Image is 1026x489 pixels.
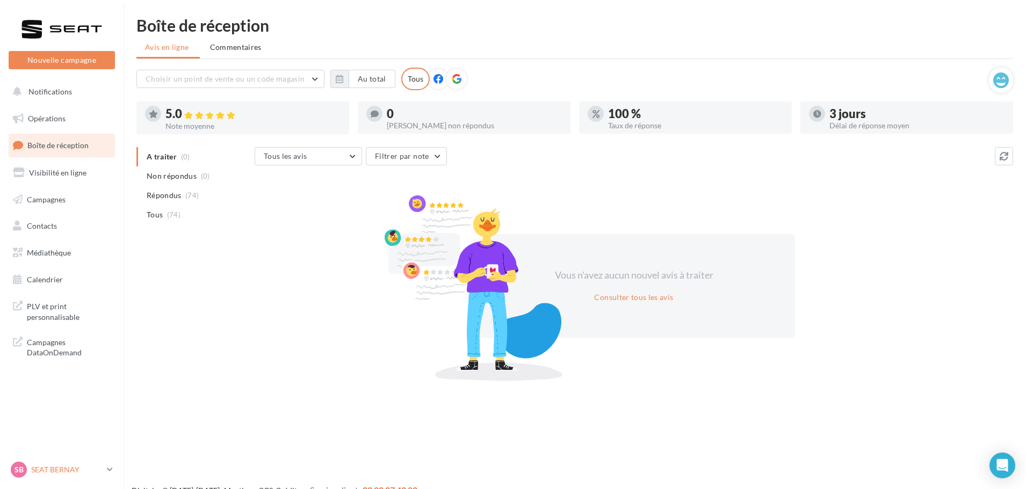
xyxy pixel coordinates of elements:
[6,242,117,264] a: Médiathèque
[6,331,117,362] a: Campagnes DataOnDemand
[6,162,117,184] a: Visibilité en ligne
[6,268,117,291] a: Calendrier
[6,81,113,103] button: Notifications
[15,464,24,475] span: SB
[31,464,103,475] p: SEAT BERNAY
[6,134,117,157] a: Boîte de réception
[185,191,199,200] span: (74)
[989,452,1015,478] div: Open Intercom Messenger
[29,168,86,177] span: Visibilité en ligne
[27,299,111,322] span: PLV et print personnalisable
[349,70,395,88] button: Au total
[165,122,341,130] div: Note moyenne
[330,70,395,88] button: Au total
[27,141,89,150] span: Boîte de réception
[6,215,117,237] a: Contacts
[146,74,305,83] span: Choisir un point de vente ou un code magasin
[6,188,117,211] a: Campagnes
[9,459,115,480] a: SB SEAT BERNAY
[401,68,430,90] div: Tous
[829,108,1005,120] div: 3 jours
[28,114,66,123] span: Opérations
[27,248,71,257] span: Médiathèque
[541,268,726,282] div: Vous n'avez aucun nouvel avis à traiter
[608,122,783,129] div: Taux de réponse
[210,42,262,53] span: Commentaires
[264,151,307,160] span: Tous les avis
[165,108,341,120] div: 5.0
[608,108,783,120] div: 100 %
[167,210,180,219] span: (74)
[27,335,111,358] span: Campagnes DataOnDemand
[136,70,324,88] button: Choisir un point de vente ou un code magasin
[27,221,57,230] span: Contacts
[147,190,182,201] span: Répondus
[27,275,63,284] span: Calendrier
[201,172,210,180] span: (0)
[147,209,163,220] span: Tous
[387,122,562,129] div: [PERSON_NAME] non répondus
[6,295,117,326] a: PLV et print personnalisable
[9,51,115,69] button: Nouvelle campagne
[366,147,447,165] button: Filtrer par note
[136,17,1013,33] div: Boîte de réception
[590,291,677,304] button: Consulter tous les avis
[387,108,562,120] div: 0
[28,87,72,96] span: Notifications
[829,122,1005,129] div: Délai de réponse moyen
[255,147,362,165] button: Tous les avis
[6,107,117,130] a: Opérations
[147,171,197,181] span: Non répondus
[27,194,66,203] span: Campagnes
